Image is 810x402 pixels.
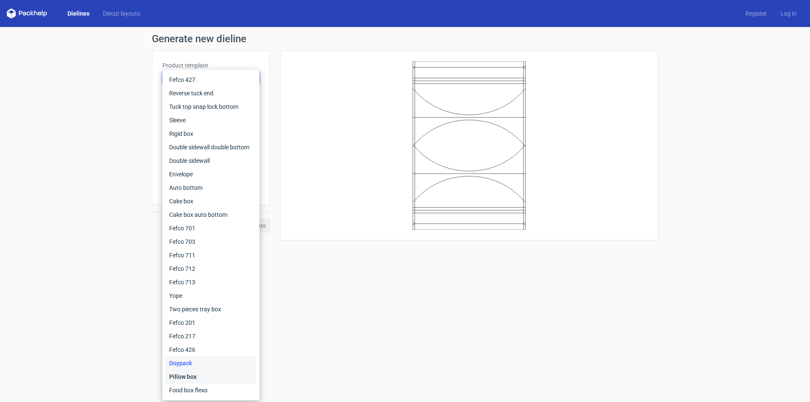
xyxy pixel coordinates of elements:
[166,208,256,221] div: Cake box auto bottom
[166,302,256,316] div: Two pieces tray box
[166,370,256,383] div: Pillow box
[166,73,256,86] div: Fefco 427
[166,289,256,302] div: Yope
[166,383,256,397] div: Food box flexo
[152,34,658,44] h1: Generate new dieline
[166,235,256,248] div: Fefco 703
[166,221,256,235] div: Fefco 701
[166,167,256,181] div: Envelope
[166,262,256,275] div: Fefco 712
[166,181,256,194] div: Auto bottom
[166,113,256,127] div: Sleeve
[166,343,256,356] div: Fefco 426
[61,9,96,18] a: Dielines
[739,9,774,18] a: Register
[162,61,259,70] label: Product template
[166,356,256,370] div: Doypack
[166,100,256,113] div: Tuck top snap lock bottom
[166,140,256,154] div: Double sidewall double bottom
[166,329,256,343] div: Fefco 217
[166,127,256,140] div: Rigid box
[96,9,147,18] a: Diecut layouts
[166,248,256,262] div: Fefco 711
[166,316,256,329] div: Fefco 201
[774,9,803,18] a: Log in
[166,86,256,100] div: Reverse tuck end
[166,154,256,167] div: Double sidewall
[166,194,256,208] div: Cake box
[166,275,256,289] div: Fefco 713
